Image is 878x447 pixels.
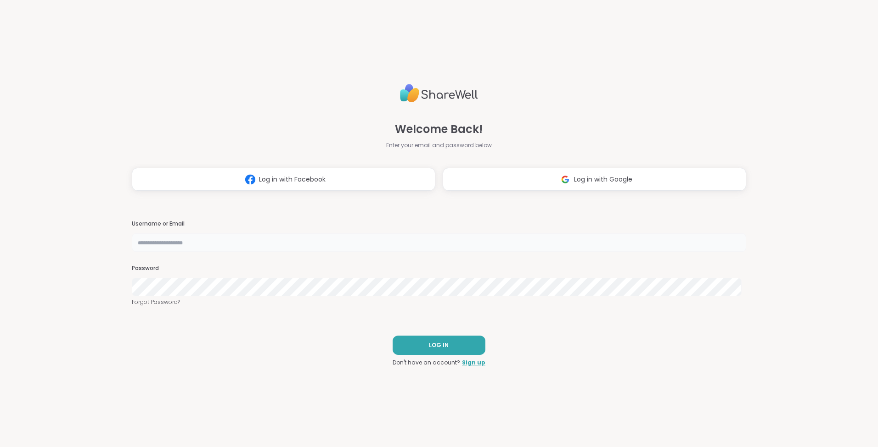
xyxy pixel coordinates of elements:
[393,359,460,367] span: Don't have an account?
[557,171,574,188] img: ShareWell Logomark
[132,168,435,191] button: Log in with Facebook
[395,121,483,138] span: Welcome Back!
[574,175,632,184] span: Log in with Google
[400,80,478,106] img: ShareWell Logo
[259,175,326,184] span: Log in with Facebook
[132,298,746,306] a: Forgot Password?
[429,341,449,349] span: LOG IN
[393,336,485,355] button: LOG IN
[132,220,746,228] h3: Username or Email
[242,171,259,188] img: ShareWell Logomark
[386,141,492,149] span: Enter your email and password below
[132,265,746,272] h3: Password
[462,359,485,367] a: Sign up
[443,168,746,191] button: Log in with Google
